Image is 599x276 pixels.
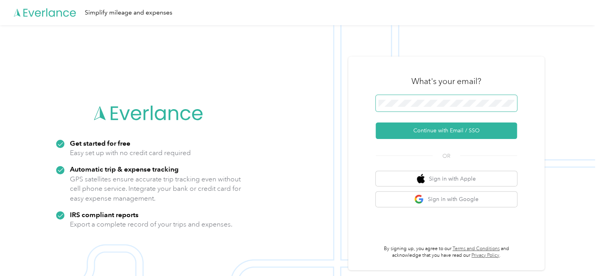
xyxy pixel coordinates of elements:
[376,122,517,139] button: Continue with Email / SSO
[70,210,139,219] strong: IRS compliant reports
[70,139,130,147] strong: Get started for free
[433,152,460,160] span: OR
[376,192,517,207] button: google logoSign in with Google
[471,252,499,258] a: Privacy Policy
[411,76,481,87] h3: What's your email?
[85,8,172,18] div: Simplify mileage and expenses
[376,171,517,186] button: apple logoSign in with Apple
[70,219,232,229] p: Export a complete record of your trips and expenses.
[414,194,424,204] img: google logo
[376,245,517,259] p: By signing up, you agree to our and acknowledge that you have read our .
[417,174,425,184] img: apple logo
[453,246,500,252] a: Terms and Conditions
[70,148,191,158] p: Easy set up with no credit card required
[70,165,179,173] strong: Automatic trip & expense tracking
[70,174,241,203] p: GPS satellites ensure accurate trip tracking even without cell phone service. Integrate your bank...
